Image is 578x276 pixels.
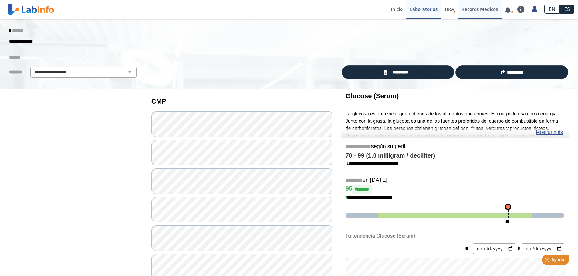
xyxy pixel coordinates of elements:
span: HRA [445,6,454,12]
input: mm/dd/yyyy [522,243,564,254]
a: EN [544,5,560,14]
iframe: Help widget launcher [524,252,571,269]
b: Glucose (Serum) [346,92,399,100]
h4: 95 [346,185,564,194]
input: mm/dd/yyyy [473,243,515,254]
h5: según su perfil [346,143,564,150]
a: ES [560,5,574,14]
p: La glucosa es un azúcar que obtienes de los alimentos que comes. El cuerpo lo usa como energía. J... [346,110,564,154]
b: CMP [151,98,166,105]
a: [1] [346,161,398,165]
a: Mostrar más [536,129,563,136]
h5: en [DATE] [346,177,564,184]
h4: 70 - 99 (1.0 milligram / deciliter) [346,152,564,159]
b: Tu tendencia Glucose (Serum) [346,233,415,238]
